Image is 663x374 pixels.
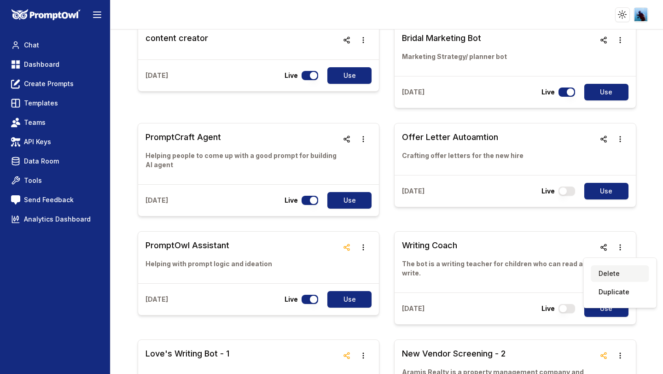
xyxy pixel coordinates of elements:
[541,304,555,313] p: Live
[327,67,372,84] button: Use
[7,211,103,228] a: Analytics Dashboard
[145,71,168,80] p: [DATE]
[634,8,648,21] img: ACg8ocLGnBbpq9NWIU3o_8gZoUeFiXvCYY6ARWQHSYsrMFhd9LsHIYRE=s96-c
[327,192,372,209] button: Use
[145,32,208,52] a: content creator
[24,215,91,224] span: Analytics Dashboard
[402,88,425,97] p: [DATE]
[402,151,523,160] p: Crafting offer letters for the new hire
[584,84,628,100] button: Use
[24,60,59,69] span: Dashboard
[402,52,507,61] p: Marketing Strategy/ planner bot
[322,67,372,84] a: Use
[591,265,649,282] button: Delete
[327,291,372,308] button: Use
[145,131,339,144] h3: PromptCraft Agent
[402,32,507,69] a: Bridal Marketing BotMarketing Strategy/ planner bot
[285,295,298,304] p: Live
[402,239,595,285] a: Writing CoachThe bot is a writing teacher for children who can read and write.
[541,88,555,97] p: Live
[11,195,20,205] img: feedback
[285,196,298,205] p: Live
[145,151,339,169] p: Helping people to come up with a good prompt for building AI agent
[579,84,628,100] a: Use
[584,183,628,199] button: Use
[7,37,103,53] a: Chat
[145,32,208,45] h3: content creator
[402,259,595,278] p: The bot is a writing teacher for children who can read and write.
[145,347,229,368] a: Love's Writing Bot - 1
[24,195,74,205] span: Send Feedback
[285,71,298,80] p: Live
[145,239,272,276] a: PromptOwl AssistantHelping with prompt logic and ideation
[402,131,523,144] h3: Offer Letter Autoamtion
[579,183,628,199] a: Use
[24,137,51,146] span: API Keys
[24,99,58,108] span: Templates
[24,118,46,127] span: Teams
[145,239,272,252] h3: PromptOwl Assistant
[7,76,103,92] a: Create Prompts
[24,176,42,185] span: Tools
[584,300,628,317] button: Use
[24,79,74,88] span: Create Prompts
[402,304,425,313] p: [DATE]
[24,41,39,50] span: Chat
[322,291,372,308] a: Use
[145,131,339,177] a: PromptCraft AgentHelping people to come up with a good prompt for building AI agent
[402,131,523,168] a: Offer Letter AutoamtionCrafting offer letters for the new hire
[145,196,168,205] p: [DATE]
[7,153,103,169] a: Data Room
[402,347,595,360] h3: New Vendor Screening - 2
[7,192,103,208] a: Send Feedback
[591,284,649,300] button: Duplicate
[322,192,372,209] a: Use
[402,32,507,45] h3: Bridal Marketing Bot
[145,259,272,269] p: Helping with prompt logic and ideation
[7,114,103,131] a: Teams
[145,295,168,304] p: [DATE]
[7,172,103,189] a: Tools
[579,300,628,317] a: Use
[145,347,229,360] h3: Love's Writing Bot - 1
[7,134,103,150] a: API Keys
[402,187,425,196] p: [DATE]
[12,9,81,21] img: PromptOwl
[7,95,103,111] a: Templates
[24,157,59,166] span: Data Room
[7,56,103,73] a: Dashboard
[402,239,595,252] h3: Writing Coach
[541,187,555,196] p: Live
